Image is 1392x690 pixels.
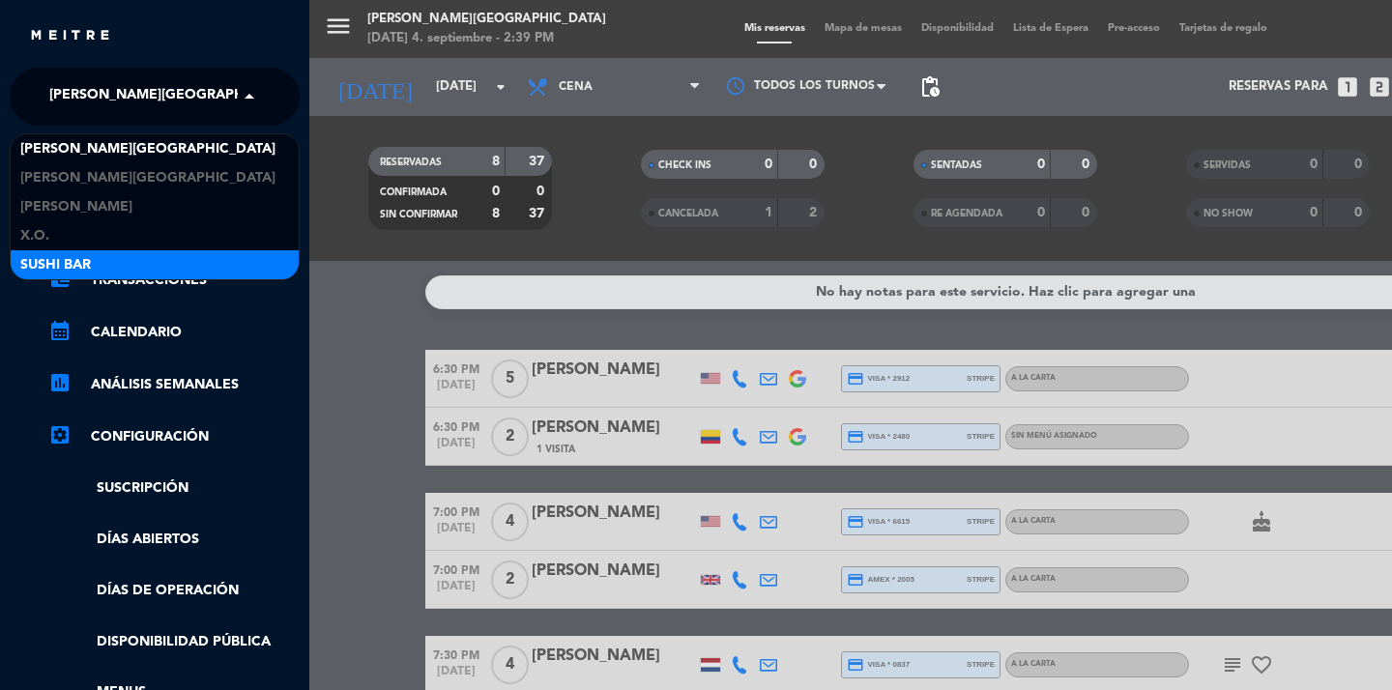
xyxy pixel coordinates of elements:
a: calendar_monthCalendario [48,321,300,344]
span: [PERSON_NAME][GEOGRAPHIC_DATA] [20,138,275,160]
span: X.O. [20,225,49,247]
i: assessment [48,371,72,394]
i: settings_applications [48,423,72,446]
a: account_balance_walletTransacciones [48,269,300,292]
a: Suscripción [48,477,300,500]
a: Disponibilidad pública [48,631,300,653]
span: [PERSON_NAME][GEOGRAPHIC_DATA] [49,76,304,117]
span: SUSHI BAR [20,254,91,276]
span: pending_actions [918,75,942,99]
span: [PERSON_NAME][GEOGRAPHIC_DATA] [20,167,275,189]
img: MEITRE [29,29,111,43]
a: Configuración [48,425,300,448]
a: assessmentANÁLISIS SEMANALES [48,373,300,396]
span: [PERSON_NAME] [20,196,132,218]
i: calendar_month [48,319,72,342]
a: Días de Operación [48,580,300,602]
a: Días abiertos [48,529,300,551]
